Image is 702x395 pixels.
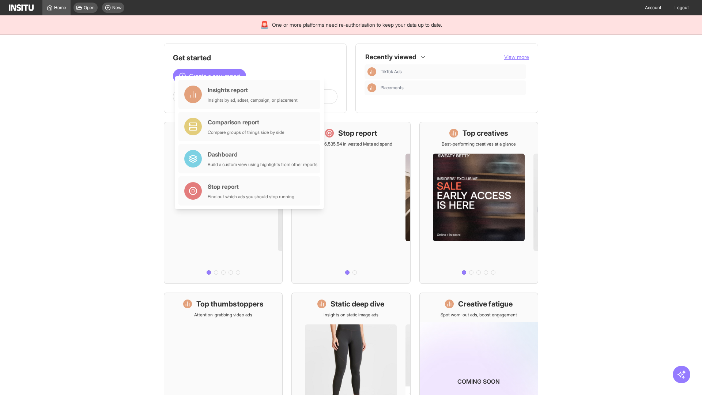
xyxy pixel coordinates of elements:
[208,129,284,135] div: Compare groups of things side by side
[9,4,34,11] img: Logo
[310,141,392,147] p: Save £16,535.54 in wasted Meta ad spend
[189,72,240,80] span: Create a new report
[173,69,246,83] button: Create a new report
[260,20,269,30] div: 🚨
[331,299,384,309] h1: Static deep dive
[208,162,317,168] div: Build a custom view using highlights from other reports
[338,128,377,138] h1: Stop report
[504,54,529,60] span: View more
[419,122,538,284] a: Top creativesBest-performing creatives at a glance
[504,53,529,61] button: View more
[173,53,337,63] h1: Get started
[367,83,376,92] div: Insights
[381,69,523,75] span: TikTok Ads
[112,5,121,11] span: New
[381,85,404,91] span: Placements
[194,312,252,318] p: Attention-grabbing video ads
[208,97,298,103] div: Insights by ad, adset, campaign, or placement
[291,122,410,284] a: Stop reportSave £16,535.54 in wasted Meta ad spend
[208,150,317,159] div: Dashboard
[84,5,95,11] span: Open
[324,312,378,318] p: Insights on static image ads
[54,5,66,11] span: Home
[208,182,294,191] div: Stop report
[208,194,294,200] div: Find out which ads you should stop running
[367,67,376,76] div: Insights
[208,118,284,127] div: Comparison report
[164,122,283,284] a: What's live nowSee all active ads instantly
[463,128,508,138] h1: Top creatives
[272,21,442,29] span: One or more platforms need re-authorisation to keep your data up to date.
[208,86,298,94] div: Insights report
[442,141,516,147] p: Best-performing creatives at a glance
[381,85,523,91] span: Placements
[381,69,402,75] span: TikTok Ads
[196,299,264,309] h1: Top thumbstoppers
